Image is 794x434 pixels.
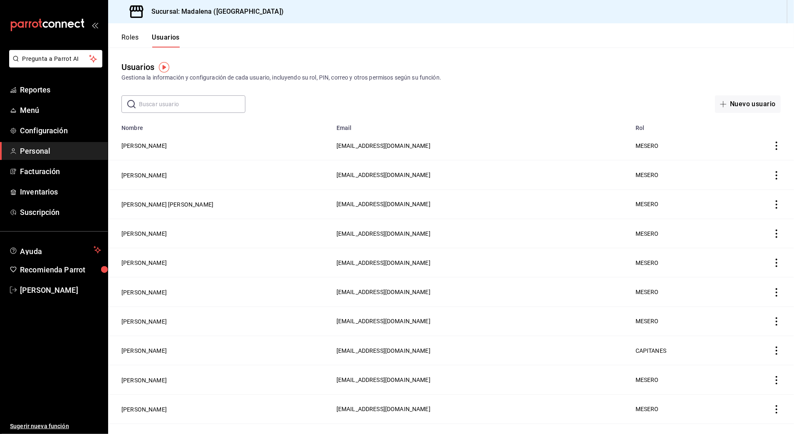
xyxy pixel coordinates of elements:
button: [PERSON_NAME] [121,288,167,297]
button: actions [772,317,781,326]
button: actions [772,376,781,384]
span: MESERO [636,289,659,295]
span: Facturación [20,166,101,177]
button: actions [772,259,781,267]
span: [EMAIL_ADDRESS][DOMAIN_NAME] [336,318,430,324]
span: Sugerir nueva función [10,422,101,431]
button: Pregunta a Parrot AI [9,50,102,67]
span: [EMAIL_ADDRESS][DOMAIN_NAME] [336,172,430,178]
span: CAPITANES [636,347,666,354]
img: Tooltip marker [159,62,169,72]
button: [PERSON_NAME] [121,376,167,384]
span: [EMAIL_ADDRESS][DOMAIN_NAME] [336,259,430,266]
button: [PERSON_NAME] [121,142,167,150]
button: [PERSON_NAME] [121,347,167,355]
button: [PERSON_NAME] [121,317,167,326]
span: [PERSON_NAME] [20,284,101,296]
span: Inventarios [20,186,101,197]
button: [PERSON_NAME] [PERSON_NAME] [121,200,213,209]
button: actions [772,171,781,180]
span: MESERO [636,230,659,237]
span: [EMAIL_ADDRESS][DOMAIN_NAME] [336,142,430,149]
button: actions [772,347,781,355]
th: Rol [631,120,733,131]
th: Nombre [108,120,331,131]
span: MESERO [636,259,659,266]
span: [EMAIL_ADDRESS][DOMAIN_NAME] [336,230,430,237]
button: [PERSON_NAME] [121,405,167,414]
span: MESERO [636,201,659,207]
button: actions [772,288,781,297]
button: [PERSON_NAME] [121,259,167,267]
button: Roles [121,33,139,47]
button: actions [772,200,781,209]
span: Suscripción [20,207,101,218]
span: [EMAIL_ADDRESS][DOMAIN_NAME] [336,347,430,354]
span: [EMAIL_ADDRESS][DOMAIN_NAME] [336,406,430,412]
span: MESERO [636,318,659,324]
span: Reportes [20,84,101,95]
span: [EMAIL_ADDRESS][DOMAIN_NAME] [336,377,430,383]
span: Recomienda Parrot [20,264,101,275]
input: Buscar usuario [139,96,245,112]
button: Usuarios [152,33,180,47]
th: Email [331,120,631,131]
div: Usuarios [121,61,154,73]
span: Pregunta a Parrot AI [22,55,89,63]
h3: Sucursal: Madalena ([GEOGRAPHIC_DATA]) [145,7,284,17]
button: [PERSON_NAME] [121,229,167,238]
span: Personal [20,145,101,157]
span: [EMAIL_ADDRESS][DOMAIN_NAME] [336,201,430,207]
button: Nuevo usuario [715,95,781,113]
a: Pregunta a Parrot AI [6,60,102,69]
button: open_drawer_menu [92,22,98,28]
span: Configuración [20,125,101,136]
span: MESERO [636,172,659,178]
span: MESERO [636,142,659,149]
span: Ayuda [20,245,90,255]
button: actions [772,229,781,238]
span: MESERO [636,377,659,383]
button: [PERSON_NAME] [121,171,167,180]
span: [EMAIL_ADDRESS][DOMAIN_NAME] [336,289,430,295]
span: Menú [20,105,101,116]
button: actions [772,142,781,150]
div: navigation tabs [121,33,180,47]
div: Gestiona la información y configuración de cada usuario, incluyendo su rol, PIN, correo y otros p... [121,73,781,82]
button: actions [772,405,781,414]
span: MESERO [636,406,659,412]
